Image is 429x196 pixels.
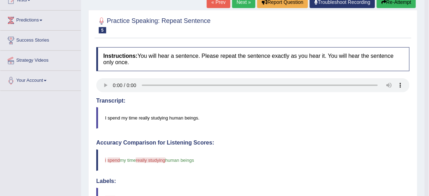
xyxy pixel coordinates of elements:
[136,158,165,163] span: really studying
[96,47,410,71] h4: You will hear a sentence. Please repeat the sentence exactly as you hear it. You will hear the se...
[120,158,136,163] span: my time
[96,98,410,104] h4: Transcript:
[108,158,120,163] span: spend
[0,31,81,48] a: Success Stories
[0,11,81,28] a: Predictions
[0,71,81,88] a: Your Account
[103,53,138,59] b: Instructions:
[96,107,410,129] blockquote: I spend my time really studying human beings.
[96,178,410,184] h4: Labels:
[99,27,106,33] span: 5
[96,140,410,146] h4: Accuracy Comparison for Listening Scores:
[105,158,106,163] span: i
[96,16,211,33] h2: Practice Speaking: Repeat Sentence
[0,51,81,68] a: Strategy Videos
[165,158,194,163] span: human beings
